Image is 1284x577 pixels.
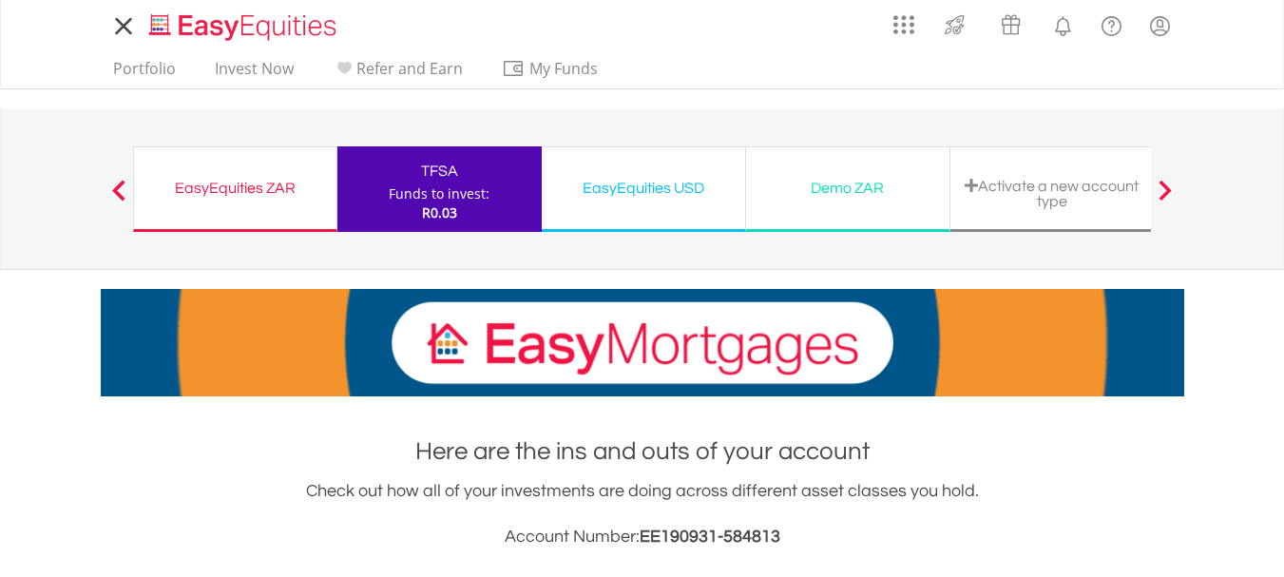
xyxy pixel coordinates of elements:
[422,203,457,221] span: R0.03
[757,175,938,202] div: Demo ZAR
[101,289,1184,396] img: EasyMortage Promotion Banner
[325,59,470,88] a: Refer and Earn
[101,478,1184,550] div: Check out how all of your investments are doing across different asset classes you hold.
[502,56,626,81] span: My Funds
[881,5,927,35] a: AppsGrid
[962,178,1142,209] div: Activate a new account type
[939,10,970,40] img: thrive-v2.svg
[1039,5,1087,43] a: Notifications
[145,175,325,202] div: EasyEquities ZAR
[207,59,301,88] a: Invest Now
[389,184,489,203] div: Funds to invest:
[142,5,344,43] a: Home page
[349,158,530,184] div: TFSA
[893,14,914,35] img: grid-menu-icon.svg
[640,528,780,546] span: EE190931-584813
[1136,5,1184,47] a: My Profile
[553,175,734,202] div: EasyEquities USD
[145,11,344,43] img: EasyEquities_Logo.png
[1087,5,1136,43] a: FAQ's and Support
[995,10,1026,40] img: vouchers-v2.svg
[101,524,1184,550] h3: Account Number:
[983,5,1039,40] a: Vouchers
[101,434,1184,469] h1: Here are the ins and outs of your account
[356,58,463,79] span: Refer and Earn
[105,59,183,88] a: Portfolio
